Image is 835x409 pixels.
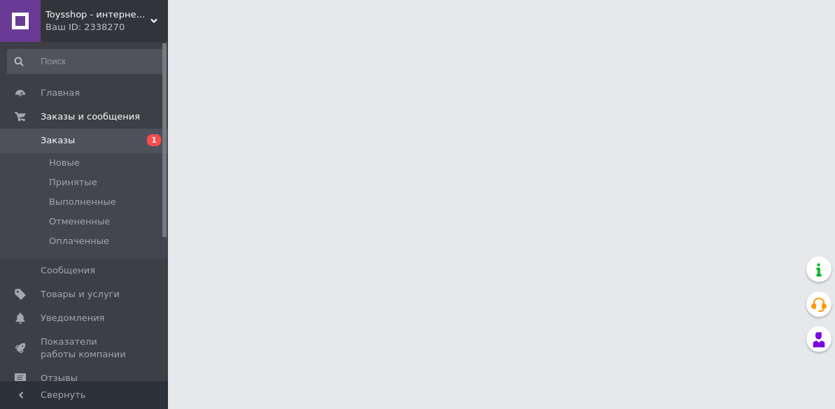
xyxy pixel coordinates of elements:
span: Заказы и сообщения [41,110,140,123]
span: Выполненные [49,196,116,208]
span: Сообщения [41,264,95,277]
span: Оплаченные [49,235,109,247]
div: Ваш ID: 2338270 [45,21,168,34]
span: Принятые [49,176,97,189]
span: Заказы [41,134,75,147]
span: Toysshop - интернет магазин [45,8,150,21]
span: Уведомления [41,312,104,324]
span: Новые [49,157,80,169]
span: Отмененные [49,215,110,228]
span: 1 [147,134,161,146]
input: Поиск [7,49,164,74]
span: Главная [41,87,80,99]
span: Показатели работы компании [41,336,129,361]
span: Отзывы [41,372,78,385]
span: Товары и услуги [41,288,120,301]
